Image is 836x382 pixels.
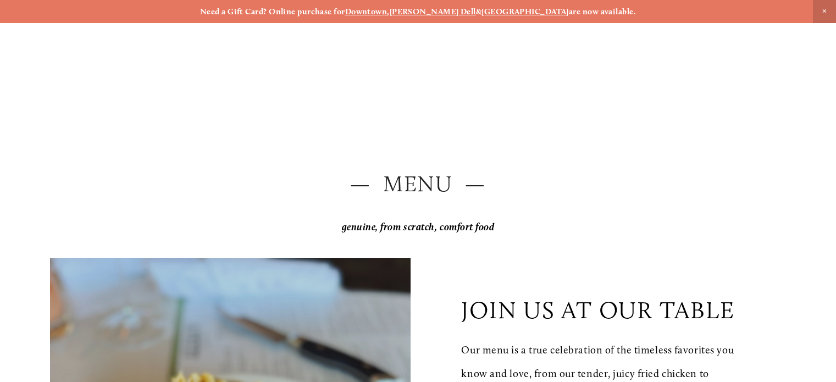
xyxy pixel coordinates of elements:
[50,168,786,200] h2: — Menu —
[387,7,389,16] strong: ,
[461,296,734,324] p: join us at our table
[481,7,569,16] a: [GEOGRAPHIC_DATA]
[342,221,495,233] em: genuine, from scratch, comfort food
[390,7,476,16] a: [PERSON_NAME] Dell
[200,7,345,16] strong: Need a Gift Card? Online purchase for
[569,7,636,16] strong: are now available.
[476,7,481,16] strong: &
[25,25,80,80] img: Amaro's Table
[345,7,387,16] a: Downtown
